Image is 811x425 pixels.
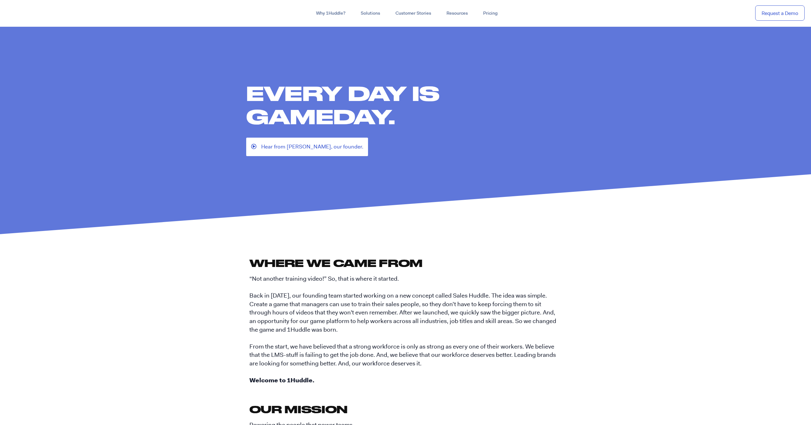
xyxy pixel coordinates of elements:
a: Hear from [PERSON_NAME], our founder. [246,138,368,156]
a: Why 1Huddle? [308,8,353,19]
p: “Not another training video!” So, that is where it started. Back in [DATE], our founding team sta... [249,275,562,385]
a: Customer Stories [388,8,439,19]
a: Solutions [353,8,388,19]
strong: Welcome to 1Huddle. [249,376,314,384]
h2: Our Mission [249,402,562,416]
a: Pricing [476,8,505,19]
h2: Where we came from [249,256,562,270]
a: Resources [439,8,476,19]
span: Hear from [PERSON_NAME], our founder. [261,142,363,151]
h1: Every day is gameday. [246,82,571,128]
img: ... [6,7,52,19]
a: Request a Demo [755,5,805,21]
